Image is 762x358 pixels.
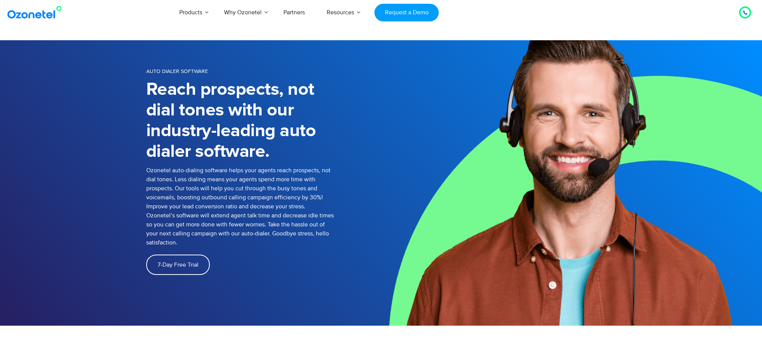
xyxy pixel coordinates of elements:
span: Auto Dialer Software [146,68,208,74]
p: Ozonetel auto-dialing software helps your agents reach prospects, not dial tones. Less dialing me... [146,166,334,247]
a: Request a Demo [374,4,439,21]
span: 7-Day Free Trial [158,262,198,268]
a: 7-Day Free Trial [146,255,210,275]
h1: Reach prospects, not dial tones with our industry-leading auto dialer software. [146,79,334,162]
